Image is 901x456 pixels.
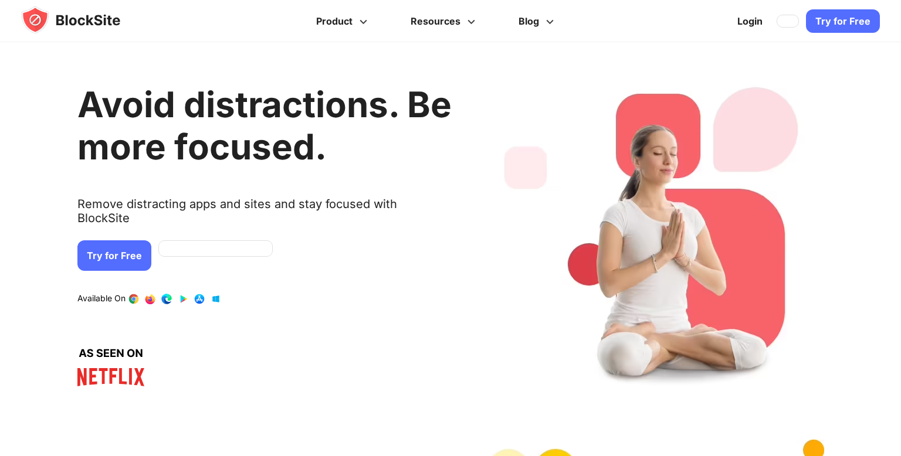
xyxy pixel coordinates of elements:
[730,7,770,35] a: Login
[21,6,143,34] img: blocksite-icon.5d769676.svg
[77,293,126,305] text: Available On
[77,240,151,271] a: Try for Free
[77,197,452,234] text: Remove distracting apps and sites and stay focused with BlockSite
[77,83,452,168] h1: Avoid distractions. Be more focused.
[806,9,880,33] a: Try for Free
